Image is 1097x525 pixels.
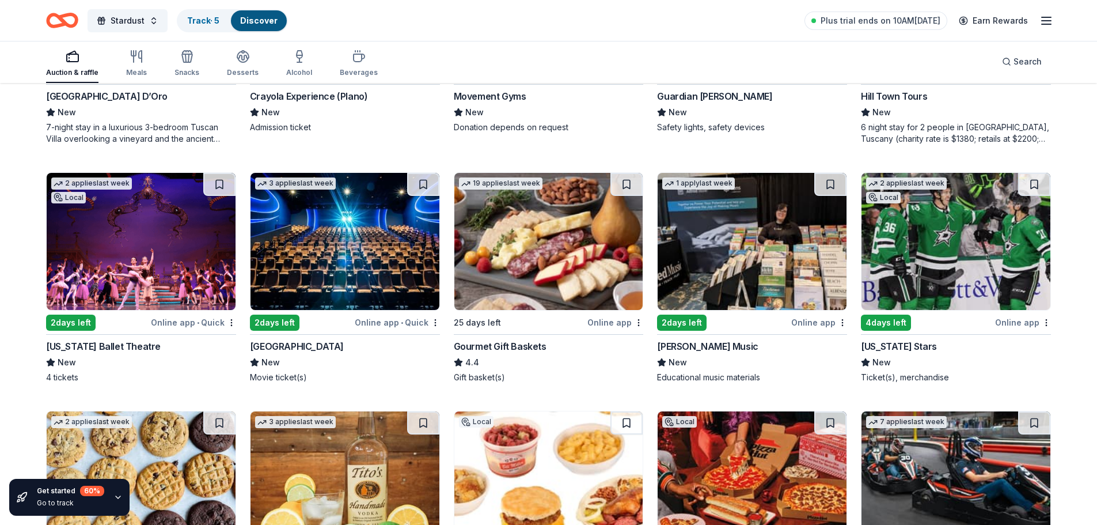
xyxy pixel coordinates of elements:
[459,177,542,190] div: 19 applies last week
[37,486,104,496] div: Get started
[454,316,501,330] div: 25 days left
[286,68,312,77] div: Alcohol
[37,498,104,508] div: Go to track
[250,372,440,383] div: Movie ticket(s)
[821,14,940,28] span: Plus trial ends on 10AM[DATE]
[46,122,236,145] div: 7-night stay in a luxurious 3-bedroom Tuscan Villa overlooking a vineyard and the ancient walled ...
[46,172,236,383] a: Image for Texas Ballet Theatre2 applieslast weekLocal2days leftOnline app•Quick[US_STATE] Ballet ...
[454,339,546,353] div: Gourmet Gift Baskets
[286,45,312,83] button: Alcohol
[340,68,378,77] div: Beverages
[657,339,758,353] div: [PERSON_NAME] Music
[174,68,199,77] div: Snacks
[657,372,847,383] div: Educational music materials
[861,372,1051,383] div: Ticket(s), merchandise
[861,172,1051,383] a: Image for Texas Stars2 applieslast weekLocal4days leftOnline app[US_STATE] StarsNewTicket(s), mer...
[250,89,368,103] div: Crayola Experience (Plano)
[177,9,288,32] button: Track· 5Discover
[46,372,236,383] div: 4 tickets
[355,315,440,330] div: Online app Quick
[250,315,299,331] div: 2 days left
[250,122,440,133] div: Admission ticket
[255,177,336,190] div: 3 applies last week
[261,356,280,369] span: New
[465,356,479,369] span: 4.4
[995,315,1051,330] div: Online app
[866,192,901,203] div: Local
[227,45,259,83] button: Desserts
[401,318,403,327] span: •
[250,173,439,310] img: Image for Cinépolis
[657,89,772,103] div: Guardian [PERSON_NAME]
[662,177,735,190] div: 1 apply last week
[454,172,644,383] a: Image for Gourmet Gift Baskets19 applieslast week25 days leftOnline appGourmet Gift Baskets4.4Gif...
[80,486,104,496] div: 60 %
[657,315,707,331] div: 2 days left
[46,7,78,34] a: Home
[791,315,847,330] div: Online app
[51,177,132,190] div: 2 applies last week
[872,356,891,369] span: New
[126,68,147,77] div: Meals
[46,339,161,353] div: [US_STATE] Ballet Theatre
[861,89,927,103] div: Hill Town Tours
[187,16,219,25] a: Track· 5
[861,122,1051,145] div: 6 night stay for 2 people in [GEOGRAPHIC_DATA], Tuscany (charity rate is $1380; retails at $2200;...
[240,16,278,25] a: Discover
[46,45,98,83] button: Auction & raffle
[872,105,891,119] span: New
[952,10,1035,31] a: Earn Rewards
[669,356,687,369] span: New
[255,416,336,428] div: 3 applies last week
[804,12,947,30] a: Plus trial ends on 10AM[DATE]
[454,173,643,310] img: Image for Gourmet Gift Baskets
[227,68,259,77] div: Desserts
[46,315,96,331] div: 2 days left
[658,173,847,310] img: Image for Alfred Music
[657,122,847,133] div: Safety lights, safety devices
[47,173,236,310] img: Image for Texas Ballet Theatre
[88,9,168,32] button: Stardust
[454,372,644,383] div: Gift basket(s)
[197,318,199,327] span: •
[866,416,947,428] div: 7 applies last week
[111,14,145,28] span: Stardust
[993,50,1051,73] button: Search
[454,122,644,133] div: Donation depends on request
[662,416,697,428] div: Local
[669,105,687,119] span: New
[58,105,76,119] span: New
[46,68,98,77] div: Auction & raffle
[250,172,440,383] a: Image for Cinépolis3 applieslast week2days leftOnline app•Quick[GEOGRAPHIC_DATA]NewMovie ticket(s)
[861,339,937,353] div: [US_STATE] Stars
[340,45,378,83] button: Beverages
[126,45,147,83] button: Meals
[46,89,168,103] div: [GEOGRAPHIC_DATA] D’Oro
[657,172,847,383] a: Image for Alfred Music1 applylast week2days leftOnline app[PERSON_NAME] MusicNewEducational music...
[151,315,236,330] div: Online app Quick
[250,339,344,353] div: [GEOGRAPHIC_DATA]
[861,173,1050,310] img: Image for Texas Stars
[866,177,947,190] div: 2 applies last week
[454,89,526,103] div: Movement Gyms
[459,416,494,428] div: Local
[587,315,643,330] div: Online app
[51,416,132,428] div: 2 applies last week
[261,105,280,119] span: New
[58,356,76,369] span: New
[1014,55,1042,69] span: Search
[51,192,86,203] div: Local
[861,315,911,331] div: 4 days left
[465,105,484,119] span: New
[174,45,199,83] button: Snacks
